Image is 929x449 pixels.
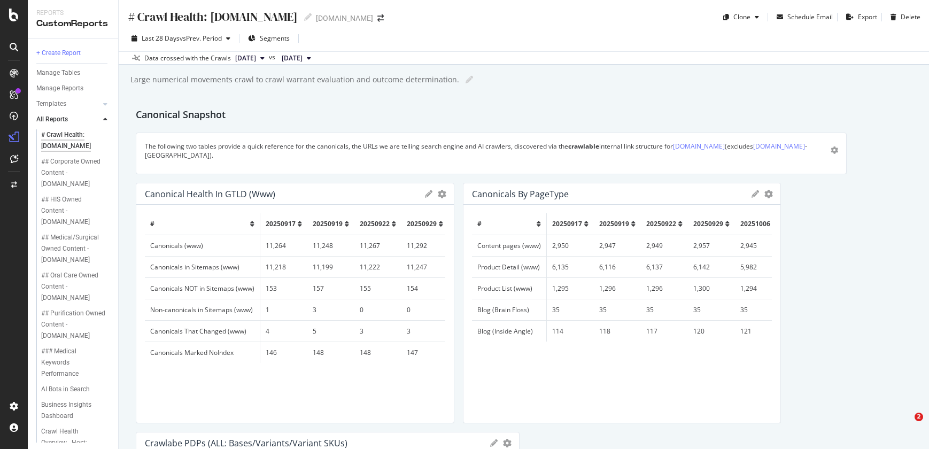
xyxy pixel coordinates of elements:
td: 2,949 [641,235,688,256]
td: 1,295 [546,277,594,299]
td: Blog (Brain Floss) [472,299,547,320]
div: All Reports [36,114,68,125]
a: ## Oral Care Owned Content - [DOMAIN_NAME] [41,270,111,304]
td: 121 [735,320,782,342]
span: 20250929 [693,219,723,228]
td: 11,199 [307,256,354,277]
p: The following two tables provide a quick reference for the canonicals, the URLs we are telling se... [145,142,838,160]
div: Canonicals by PageType [472,189,569,199]
span: 20250929 [407,219,437,228]
a: Manage Reports [36,83,111,94]
a: ### Medical Keywords Performance [41,346,111,380]
div: ## Purification Owned Content - solventum.com [41,308,106,342]
span: 20250917 [552,219,582,228]
td: 0 [401,299,448,320]
td: 35 [735,299,782,320]
div: gear [503,439,512,447]
a: AI Bots in Search [41,384,111,395]
div: Reports [36,9,110,18]
strong: crawlable [568,142,599,151]
span: Last 28 Days [142,34,180,43]
div: Large numerical movements crawl to crawl warrant evaluation and outcome determination. [129,74,459,85]
span: 2025 Sep. 8th [282,53,303,63]
div: arrow-right-arrow-left [377,14,384,22]
td: 3 [354,320,401,342]
td: 120 [688,320,735,342]
span: # [150,219,154,228]
td: Product Detail (www) [472,256,547,277]
td: Canonicals That Changed (www) [145,320,260,342]
td: 155 [354,277,401,299]
td: Non-canonicals in Sitemaps (www) [145,299,260,320]
td: 2,950 [546,235,594,256]
td: 6,116 [594,256,641,277]
button: [DATE] [277,52,315,65]
td: Product List (www) [472,277,547,299]
td: 118 [594,320,641,342]
a: # Crawl Health: [DOMAIN_NAME] [41,129,111,152]
i: Edit report name [304,13,312,21]
div: Canonical Snapshot [136,107,912,124]
div: Clone [733,12,750,21]
div: ## Medical/Surgical Owned Content - solventum.com [41,232,106,266]
td: 147 [401,342,448,363]
i: Edit report name [466,76,473,83]
td: 153 [260,277,308,299]
div: CustomReports [36,18,110,30]
div: Manage Tables [36,67,80,79]
td: 35 [594,299,641,320]
td: Content pages (www) [472,235,547,256]
td: 1 [260,299,308,320]
a: ## Corporate Owned Content - [DOMAIN_NAME] [41,156,111,190]
span: 20250919 [599,219,629,228]
td: 114 [546,320,594,342]
td: 35 [688,299,735,320]
span: vs Prev. Period [180,34,222,43]
td: 6,137 [641,256,688,277]
div: AI Bots in Search [41,384,90,395]
span: Segments [260,34,290,43]
div: ### Medical Keywords Performance [41,346,104,380]
td: 148 [307,342,354,363]
div: Data crossed with the Crawls [144,53,231,63]
button: Segments [244,30,294,47]
td: 5,982 [735,256,782,277]
div: gear [438,190,446,198]
div: Manage Reports [36,83,83,94]
td: 1,296 [641,277,688,299]
td: 6,135 [546,256,594,277]
div: [DOMAIN_NAME] [316,13,373,24]
div: ## HIS Owned Content - solventum.com [41,194,105,228]
td: 1,300 [688,277,735,299]
td: 11,222 [354,256,401,277]
div: Canonicals by PageTypegear#2025091720250919202509222025092920251006Content pages (www)2,9502,9472... [463,183,781,423]
td: Canonicals in Sitemaps (www) [145,256,260,277]
div: # Crawl Health: www.solventum.com [41,129,104,152]
td: 4 [260,320,308,342]
a: Templates [36,98,100,110]
td: 11,218 [260,256,308,277]
span: vs [269,52,277,62]
span: 2 [915,413,923,421]
div: Export [858,12,877,21]
div: Schedule Email [787,12,833,21]
td: 146 [260,342,308,363]
td: 157 [307,277,354,299]
span: 2025 Oct. 6th [235,53,256,63]
td: 3 [307,299,354,320]
div: Canonical Health in gTLD (www)gear#2025091720250919202509222025092920251006Canonicals (www)11,264... [136,183,454,423]
td: 11,292 [401,235,448,256]
div: + Create Report [36,48,81,59]
td: 1,296 [594,277,641,299]
div: Business Insights Dashboard [41,399,103,422]
td: 154 [401,277,448,299]
div: Templates [36,98,66,110]
div: ## Oral Care Owned Content - solventum.com [41,270,105,304]
a: + Create Report [36,48,111,59]
td: Canonicals NOT in Sitemaps (www) [145,277,260,299]
td: 6,142 [688,256,735,277]
a: All Reports [36,114,100,125]
h2: Canonical Snapshot [136,107,226,124]
div: gear [764,190,773,198]
td: 1,294 [735,277,782,299]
